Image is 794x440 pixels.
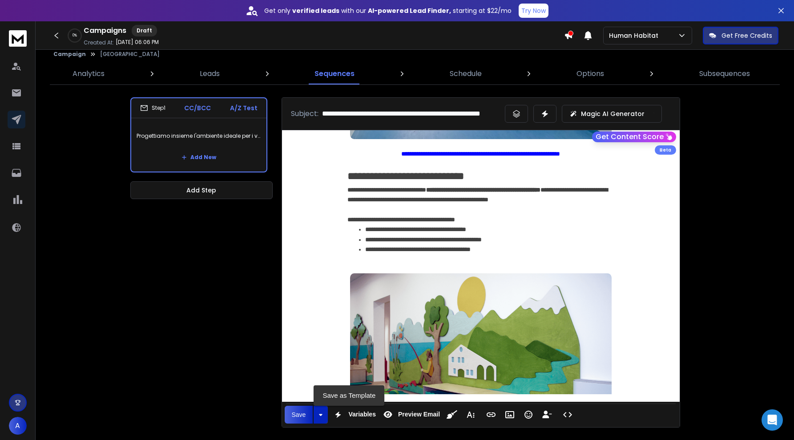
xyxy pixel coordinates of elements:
[130,181,273,199] button: Add Step
[694,63,755,84] a: Subsequences
[347,411,378,418] span: Variables
[174,148,223,166] button: Add New
[314,68,355,79] p: Sequences
[559,406,576,424] button: Code View
[581,109,645,118] p: Magic AI Generator
[592,132,676,142] button: Get Content Score
[703,27,778,44] button: Get Free Credits
[609,31,662,40] p: Human Habitat
[130,97,267,172] li: Step1CC/BCCA/Z TestProgettiamo insieme l'ambiente ideale per i vostri bambini?Add New
[184,104,211,112] p: CC/BCC
[137,124,261,148] p: Progettiamo insieme l'ambiente ideale per i vostri bambini?
[444,63,487,84] a: Schedule
[379,406,442,424] button: Preview Email
[230,104,258,112] p: A/Z Test
[539,406,556,424] button: Insert Unsubscribe Link
[396,411,442,418] span: Preview Email
[571,63,609,84] a: Options
[200,68,220,79] p: Leads
[140,104,165,112] div: Step 1
[309,63,360,84] a: Sequences
[520,406,537,424] button: Emoticons
[330,406,378,424] button: Variables
[100,51,160,58] p: [GEOGRAPHIC_DATA]
[521,6,546,15] p: Try Now
[314,389,384,402] a: Save as Template
[84,39,114,46] p: Created At:
[721,31,772,40] p: Get Free Credits
[762,409,783,431] div: Open Intercom Messenger
[655,145,676,155] div: Beta
[67,63,110,84] a: Analytics
[9,30,27,47] img: logo
[285,406,313,424] button: Save
[73,33,77,38] p: 0 %
[562,105,662,123] button: Magic AI Generator
[53,51,86,58] button: Campaign
[291,108,318,119] p: Subject:
[9,417,27,435] button: A
[132,25,157,36] div: Draft
[699,68,750,79] p: Subsequences
[264,6,512,15] p: Get only with our starting at $22/mo
[450,68,482,79] p: Schedule
[292,6,339,15] strong: verified leads
[519,4,548,18] button: Try Now
[84,25,126,36] h1: Campaigns
[368,6,451,15] strong: AI-powered Lead Finder,
[576,68,604,79] p: Options
[194,63,225,84] a: Leads
[73,68,105,79] p: Analytics
[116,39,159,46] p: [DATE] 06:06 PM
